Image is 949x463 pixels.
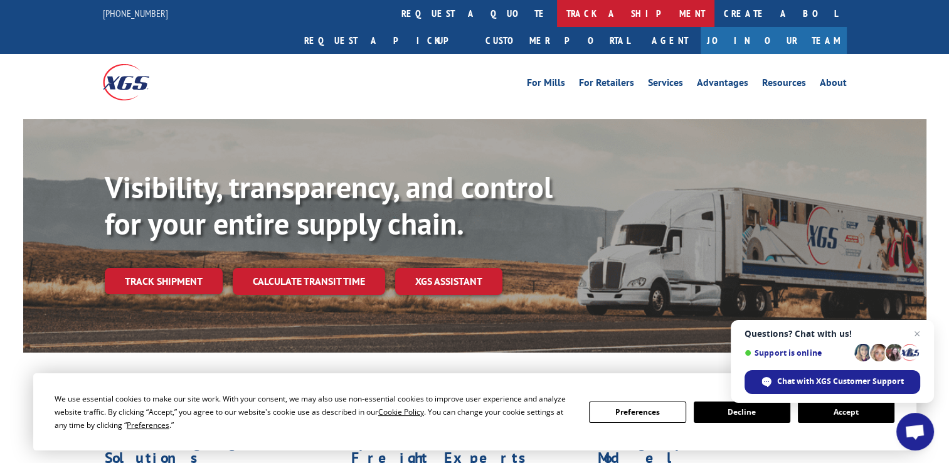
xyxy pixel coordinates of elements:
a: For Mills [527,78,565,92]
span: Cookie Policy [378,407,424,417]
span: Support is online [745,348,850,358]
a: Advantages [697,78,748,92]
span: Chat with XGS Customer Support [777,376,904,387]
a: Join Our Team [701,27,847,54]
div: Open chat [896,413,934,450]
a: Calculate transit time [233,268,385,295]
div: Chat with XGS Customer Support [745,370,920,394]
div: Cookie Consent Prompt [33,373,916,450]
button: Preferences [589,402,686,423]
a: Track shipment [105,268,223,294]
a: For Retailers [579,78,634,92]
span: Questions? Chat with us! [745,329,920,339]
a: Resources [762,78,806,92]
div: We use essential cookies to make our site work. With your consent, we may also use non-essential ... [55,392,574,432]
a: Agent [639,27,701,54]
button: Accept [798,402,894,423]
a: Services [648,78,683,92]
a: Customer Portal [476,27,639,54]
a: XGS ASSISTANT [395,268,502,295]
a: About [820,78,847,92]
span: Close chat [909,326,925,341]
span: Preferences [127,420,169,430]
a: [PHONE_NUMBER] [103,7,168,19]
a: Request a pickup [295,27,476,54]
button: Decline [694,402,790,423]
b: Visibility, transparency, and control for your entire supply chain. [105,168,553,243]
